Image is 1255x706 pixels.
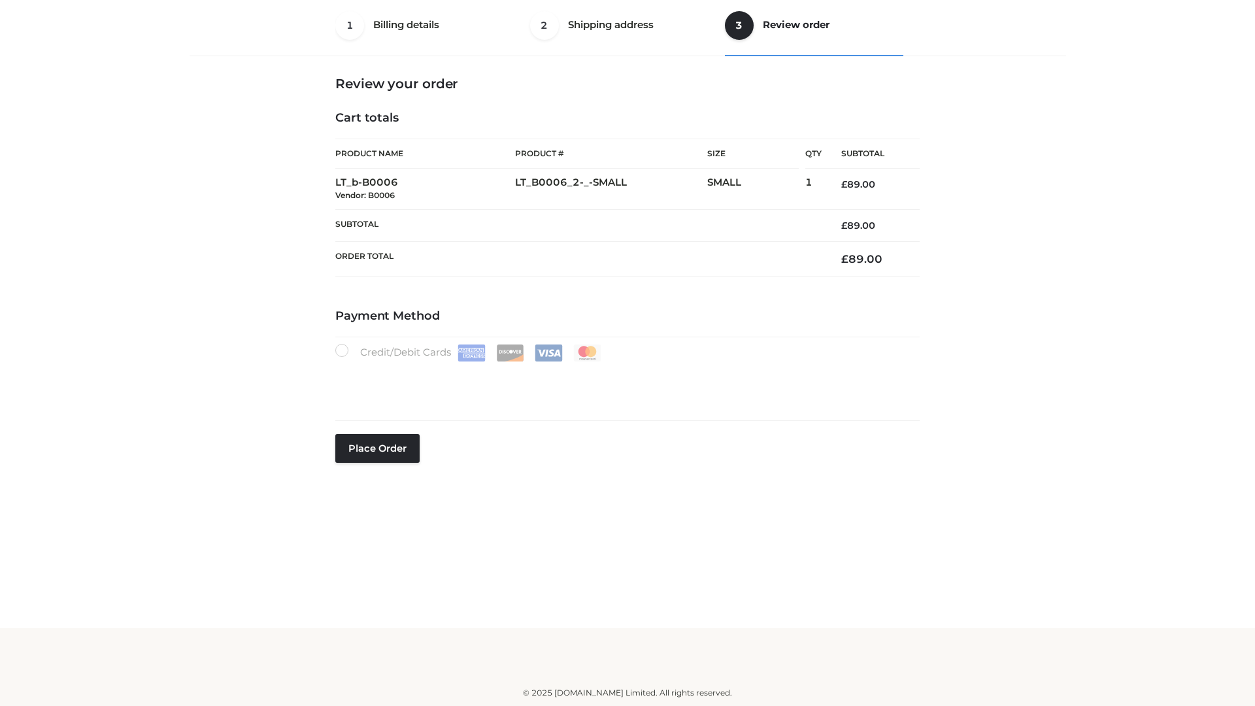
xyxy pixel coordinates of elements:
h4: Payment Method [335,309,920,324]
span: £ [841,220,847,231]
th: Qty [805,139,822,169]
span: £ [841,178,847,190]
td: SMALL [707,169,805,210]
h3: Review your order [335,76,920,92]
img: Amex [458,345,486,361]
div: © 2025 [DOMAIN_NAME] Limited. All rights reserved. [194,686,1061,699]
img: Discover [496,345,524,361]
img: Mastercard [573,345,601,361]
th: Product # [515,139,707,169]
th: Subtotal [335,209,822,241]
td: LT_B0006_2-_-SMALL [515,169,707,210]
small: Vendor: B0006 [335,190,395,200]
th: Subtotal [822,139,920,169]
td: LT_b-B0006 [335,169,515,210]
th: Size [707,139,799,169]
bdi: 89.00 [841,220,875,231]
bdi: 89.00 [841,178,875,190]
iframe: Secure payment input frame [333,359,917,407]
th: Order Total [335,242,822,277]
h4: Cart totals [335,111,920,126]
bdi: 89.00 [841,252,882,265]
img: Visa [535,345,563,361]
label: Credit/Debit Cards [335,344,603,361]
span: £ [841,252,848,265]
th: Product Name [335,139,515,169]
button: Place order [335,434,420,463]
td: 1 [805,169,822,210]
